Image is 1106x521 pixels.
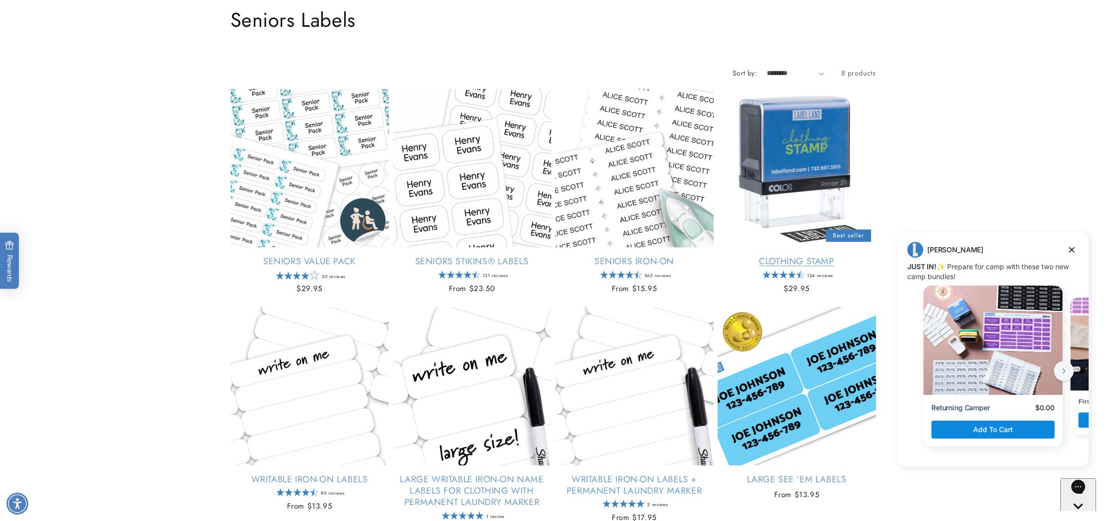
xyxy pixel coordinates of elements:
[555,256,714,267] a: Seniors Iron-On
[164,131,184,150] button: next button
[230,474,389,485] a: Writable Iron-On Labels
[718,474,876,485] a: Large See 'em Labels
[230,7,876,33] h1: Seniors Labels
[555,474,714,497] a: Writable Iron-On Labels + Permanent Laundry Marker
[8,442,126,471] iframe: Sign Up via Text for Offers
[841,68,876,78] span: 8 products
[230,256,389,267] a: Seniors Value Pack
[393,256,551,267] a: Seniors Stikins® Labels
[1060,478,1096,511] iframe: Gorgias live chat messenger
[733,68,757,78] label: Sort by:
[393,474,551,509] a: Large Writable Iron-On Name Labels for Clothing with Permanent Laundry Marker
[718,256,876,267] a: Clothing Stamp
[6,493,28,515] div: Accessibility Menu
[189,167,249,175] p: First Time Camper
[890,230,1096,481] iframe: Gorgias live chat campaigns
[5,240,14,282] span: Rewards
